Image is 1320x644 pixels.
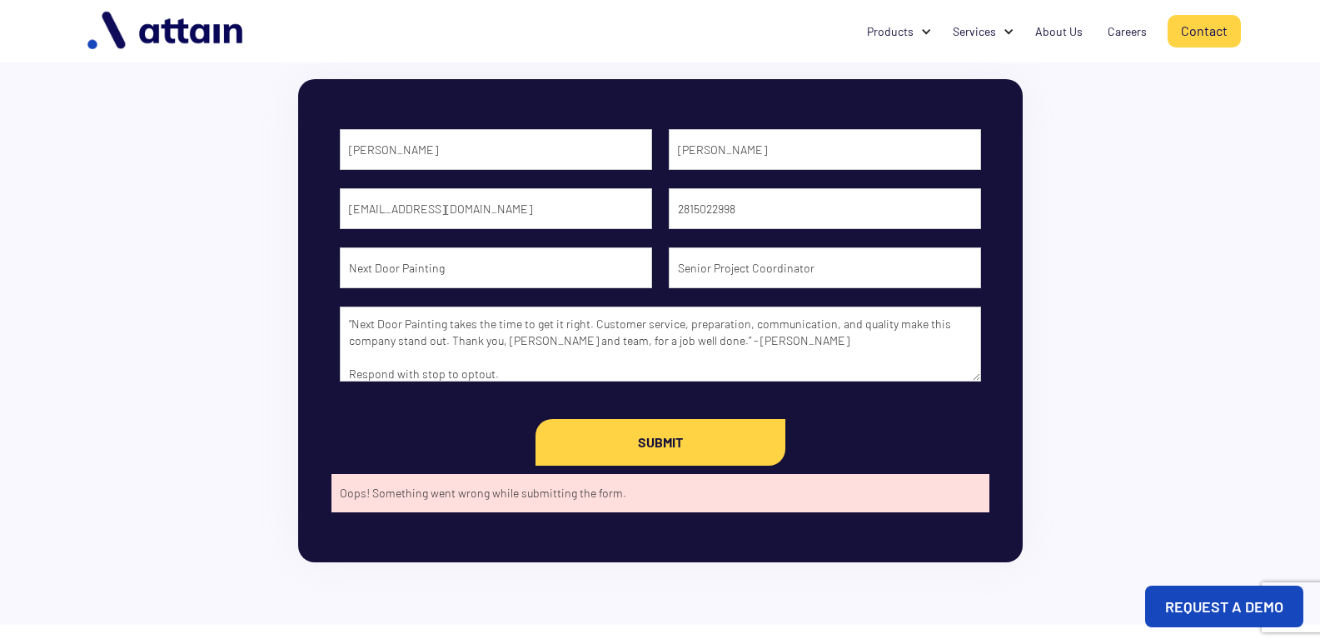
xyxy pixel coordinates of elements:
[1108,23,1147,40] div: Careers
[953,23,996,40] div: Services
[1145,586,1303,627] a: REQUEST A DEMO
[1095,16,1159,47] a: Careers
[340,129,652,170] input: First Name*
[669,247,981,288] input: Job Title*
[669,188,981,229] input: Phone*
[940,16,1023,47] div: Services
[854,16,940,47] div: Products
[340,247,652,288] input: Company*
[331,474,989,512] div: Contact Form failure
[867,23,914,40] div: Products
[331,129,989,466] form: Contact Form
[79,5,254,57] img: logo
[1023,16,1095,47] a: About Us
[1168,15,1241,47] a: Contact
[669,129,981,170] input: Last Name*
[340,482,981,504] div: Oops! Something went wrong while submitting the form.
[1035,23,1083,40] div: About Us
[340,188,652,229] input: Company Email*
[535,419,785,466] input: Submit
